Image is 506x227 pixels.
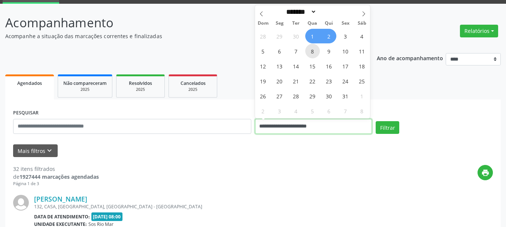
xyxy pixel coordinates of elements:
a: [PERSON_NAME] [34,195,87,203]
span: Outubro 12, 2025 [256,59,270,73]
span: Outubro 20, 2025 [272,74,287,88]
div: 2025 [63,87,107,92]
span: Outubro 3, 2025 [338,29,353,43]
span: Novembro 3, 2025 [272,104,287,118]
span: Setembro 30, 2025 [289,29,303,43]
span: Cancelados [181,80,206,86]
span: Novembro 2, 2025 [256,104,270,118]
span: Outubro 19, 2025 [256,74,270,88]
img: img [13,195,29,211]
span: Sex [337,21,354,26]
span: Setembro 29, 2025 [272,29,287,43]
i: print [481,169,490,177]
span: Outubro 10, 2025 [338,44,353,58]
span: Outubro 11, 2025 [355,44,369,58]
button: Mais filtroskeyboard_arrow_down [13,144,58,157]
strong: 1927444 marcações agendadas [19,173,99,180]
span: Outubro 1, 2025 [305,29,320,43]
span: Não compareceram [63,80,107,86]
span: Setembro 28, 2025 [256,29,270,43]
span: Dom [255,21,272,26]
span: Qua [304,21,321,26]
div: 2025 [174,87,212,92]
span: Resolvidos [129,80,152,86]
span: Novembro 7, 2025 [338,104,353,118]
button: Filtrar [376,121,399,134]
span: Outubro 13, 2025 [272,59,287,73]
p: Acompanhamento [5,13,352,32]
span: Outubro 14, 2025 [289,59,303,73]
span: Outubro 7, 2025 [289,44,303,58]
span: Outubro 29, 2025 [305,89,320,103]
div: Página 1 de 3 [13,181,99,187]
select: Month [284,8,317,16]
span: Sáb [354,21,370,26]
span: Outubro 4, 2025 [355,29,369,43]
span: Outubro 27, 2025 [272,89,287,103]
span: Novembro 1, 2025 [355,89,369,103]
input: Year [316,8,341,16]
span: Outubro 28, 2025 [289,89,303,103]
p: Ano de acompanhamento [377,53,443,62]
span: Outubro 30, 2025 [322,89,336,103]
div: de [13,173,99,181]
span: Outubro 16, 2025 [322,59,336,73]
span: Seg [271,21,288,26]
p: Acompanhe a situação das marcações correntes e finalizadas [5,32,352,40]
i: keyboard_arrow_down [45,147,54,155]
div: 132, CASA, [GEOGRAPHIC_DATA], [GEOGRAPHIC_DATA] - [GEOGRAPHIC_DATA] [34,203,381,210]
span: Outubro 5, 2025 [256,44,270,58]
span: Outubro 23, 2025 [322,74,336,88]
span: Outubro 26, 2025 [256,89,270,103]
b: Data de atendimento: [34,214,90,220]
span: Outubro 31, 2025 [338,89,353,103]
span: Outubro 8, 2025 [305,44,320,58]
span: Ter [288,21,304,26]
button: Relatórios [460,25,498,37]
button: print [478,165,493,180]
span: Outubro 25, 2025 [355,74,369,88]
span: Outubro 17, 2025 [338,59,353,73]
span: Outubro 6, 2025 [272,44,287,58]
label: PESQUISAR [13,107,39,119]
span: Outubro 22, 2025 [305,74,320,88]
span: Outubro 21, 2025 [289,74,303,88]
span: Outubro 9, 2025 [322,44,336,58]
span: Novembro 8, 2025 [355,104,369,118]
div: 32 itens filtrados [13,165,99,173]
span: Outubro 18, 2025 [355,59,369,73]
span: Outubro 24, 2025 [338,74,353,88]
span: Novembro 5, 2025 [305,104,320,118]
div: 2025 [122,87,159,92]
span: Novembro 6, 2025 [322,104,336,118]
span: [DATE] 08:00 [91,212,123,221]
span: Outubro 15, 2025 [305,59,320,73]
span: Novembro 4, 2025 [289,104,303,118]
span: Qui [321,21,337,26]
span: Agendados [17,80,42,86]
span: Outubro 2, 2025 [322,29,336,43]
